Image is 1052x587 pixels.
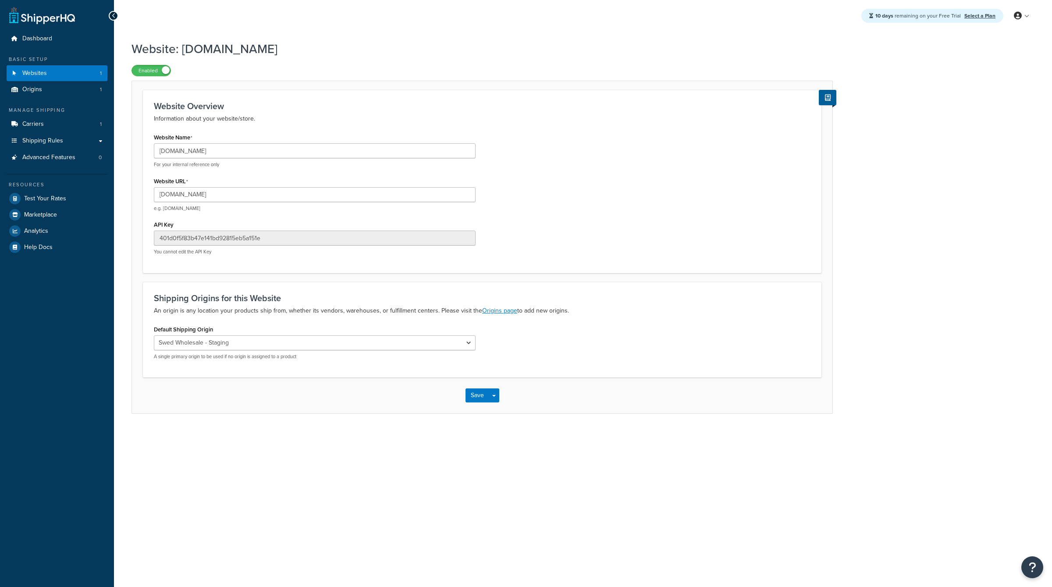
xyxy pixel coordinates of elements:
span: remaining on your Free Trial [875,12,962,20]
span: Websites [22,70,47,77]
a: Select a Plan [964,12,995,20]
span: Dashboard [22,35,52,43]
li: Carriers [7,116,107,132]
p: For your internal reference only [154,161,476,168]
a: Dashboard [7,31,107,47]
li: Advanced Features [7,149,107,166]
li: Websites [7,65,107,82]
span: Test Your Rates [24,195,66,203]
a: Help Docs [7,239,107,255]
a: Carriers1 [7,116,107,132]
span: Carriers [22,121,44,128]
div: Manage Shipping [7,107,107,114]
span: Origins [22,86,42,93]
a: Marketplace [7,207,107,223]
span: 1 [100,86,102,93]
p: A single primary origin to be used if no origin is assigned to a product [154,353,476,360]
p: You cannot edit the API Key [154,249,476,255]
a: Advanced Features0 [7,149,107,166]
p: Information about your website/store. [154,114,810,124]
span: Analytics [24,228,48,235]
span: Advanced Features [22,154,75,161]
a: Analytics [7,223,107,239]
a: Origins1 [7,82,107,98]
label: API Key [154,221,174,228]
label: Enabled [132,65,171,76]
label: Website Name [154,134,192,141]
p: An origin is any location your products ship from, whether its vendors, warehouses, or fulfillmen... [154,306,810,316]
h1: Website: [DOMAIN_NAME] [131,40,822,57]
span: 1 [100,70,102,77]
button: Open Resource Center [1021,556,1043,578]
h3: Website Overview [154,101,810,111]
div: Basic Setup [7,56,107,63]
button: Show Help Docs [819,90,836,105]
label: Website URL [154,178,188,185]
label: Default Shipping Origin [154,326,213,333]
div: Resources [7,181,107,189]
input: XDL713J089NBV22 [154,231,476,245]
span: Shipping Rules [22,137,63,145]
h3: Shipping Origins for this Website [154,293,810,303]
span: Marketplace [24,211,57,219]
li: Origins [7,82,107,98]
span: 1 [100,121,102,128]
a: Origins page [482,306,517,315]
a: Shipping Rules [7,133,107,149]
span: 0 [99,154,102,161]
button: Save [466,388,489,402]
a: Websites1 [7,65,107,82]
a: Test Your Rates [7,191,107,206]
strong: 10 days [875,12,893,20]
span: Help Docs [24,244,53,251]
p: e.g. [DOMAIN_NAME] [154,205,476,212]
